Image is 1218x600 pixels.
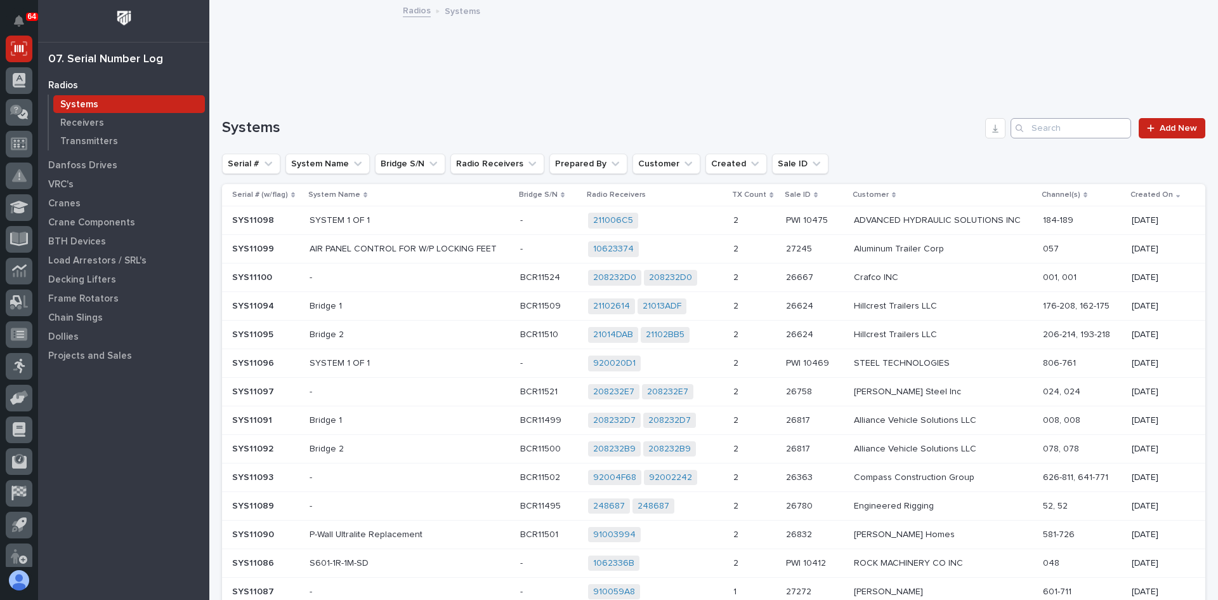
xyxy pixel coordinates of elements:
a: 92004F68 [593,472,636,483]
a: 91003994 [593,530,636,540]
a: Transmitters [49,132,209,150]
div: 07. Serial Number Log [48,53,163,67]
p: - [520,584,525,597]
p: Chain Slings [48,312,103,324]
p: Transmitters [60,136,118,147]
p: 26817 [786,413,813,426]
p: 024, 024 [1043,387,1122,397]
p: System Name [308,188,360,202]
p: - [310,472,510,483]
p: Radio Receivers [587,188,646,202]
p: 26817 [786,441,813,455]
p: 048 [1043,558,1122,569]
a: 92002242 [649,472,692,483]
p: PWI 10475 [786,213,830,226]
a: 208232E7 [593,387,634,397]
tr: SYS11094SYS11094 Bridge 1BCR11509BCR11509 21102614 21013ADF 22 2662426624 Hillcrest Trailers LLC1... [222,292,1205,321]
p: [DATE] [1132,272,1185,283]
p: - [310,272,510,283]
button: Customer [632,154,700,174]
p: BCR11499 [520,413,564,426]
p: [DATE] [1132,444,1185,455]
a: 248687 [638,501,669,512]
p: 078, 078 [1043,444,1122,455]
p: [PERSON_NAME] [854,587,1033,597]
p: 2 [733,527,741,540]
p: 26363 [786,470,815,483]
a: BTH Devices [38,232,209,251]
button: System Name [285,154,370,174]
a: Danfoss Drives [38,156,209,175]
p: 1 [733,584,739,597]
div: Search [1011,118,1131,138]
p: 64 [28,12,36,21]
p: 2 [733,270,741,283]
p: SYS11093 [232,470,276,483]
p: [DATE] [1132,244,1185,255]
p: 057 [1043,244,1122,255]
p: SYS11092 [232,441,276,455]
p: SYS11087 [232,584,277,597]
a: Radios [38,76,209,95]
a: 910059A8 [593,587,635,597]
p: 2 [733,241,741,255]
p: - [520,556,525,569]
p: [DATE] [1132,472,1185,483]
p: 2 [733,441,741,455]
p: Alliance Vehicle Solutions LLC [854,444,1033,455]
p: [DATE] [1132,301,1185,312]
p: [DATE] [1132,501,1185,512]
p: BCR11509 [520,298,563,312]
p: 52, 52 [1043,501,1122,512]
div: Notifications64 [16,15,32,36]
p: 26758 [786,384,815,397]
tr: SYS11099SYS11099 AIR PANEL CONTROL FOR W/P LOCKING FEET-- 10623374 22 2724527245 Aluminum Trailer... [222,235,1205,263]
button: Serial # [222,154,280,174]
tr: SYS11091SYS11091 Bridge 1BCR11499BCR11499 208232D7 208232D7 22 2681726817 Alliance Vehicle Soluti... [222,406,1205,435]
p: SYS11097 [232,384,277,397]
p: - [310,501,510,512]
p: [DATE] [1132,358,1185,369]
p: 27272 [786,584,814,597]
p: 26667 [786,270,816,283]
p: [DATE] [1132,387,1185,397]
button: Bridge S/N [375,154,445,174]
p: Radios [48,80,78,91]
p: STEEL TECHNOLOGIES [854,358,1033,369]
p: 206-214, 193-218 [1043,330,1122,340]
p: S601-1R-1M-SD [310,558,510,569]
a: Radios [403,3,431,17]
p: Compass Construction Group [854,472,1033,483]
p: TX Count [732,188,766,202]
p: Danfoss Drives [48,160,117,171]
p: PWI 10412 [786,556,828,569]
p: 2 [733,556,741,569]
p: Dollies [48,331,79,343]
p: 2 [733,384,741,397]
button: Radio Receivers [450,154,544,174]
p: VRC's [48,179,74,190]
a: 208232D7 [593,415,636,426]
p: [PERSON_NAME] Steel Inc [854,387,1033,397]
a: Projects and Sales [38,346,209,365]
p: 26832 [786,527,815,540]
p: Frame Rotators [48,293,119,305]
a: Dollies [38,327,209,346]
button: Prepared By [549,154,627,174]
a: Chain Slings [38,308,209,327]
p: 2 [733,298,741,312]
a: 21013ADF [643,301,681,312]
a: Cranes [38,194,209,213]
img: Workspace Logo [112,6,136,30]
p: BCR11500 [520,441,563,455]
p: Bridge 1 [310,301,510,312]
button: Created [705,154,767,174]
tr: SYS11092SYS11092 Bridge 2BCR11500BCR11500 208232B9 208232B9 22 2681726817 Alliance Vehicle Soluti... [222,435,1205,463]
p: 2 [733,356,741,369]
tr: SYS11086SYS11086 S601-1R-1M-SD-- 1062336B 22 PWI 10412PWI 10412 ROCK MACHINERY CO INC048[DATE] [222,549,1205,578]
p: SYS11100 [232,270,275,283]
tr: SYS11098SYS11098 SYSTEM 1 OF 1-- 211006C5 22 PWI 10475PWI 10475 ADVANCED HYDRAULIC SOLUTIONS INC1... [222,206,1205,235]
a: Decking Lifters [38,270,209,289]
p: Hillcrest Trailers LLC [854,330,1033,340]
p: BCR11495 [520,498,563,512]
